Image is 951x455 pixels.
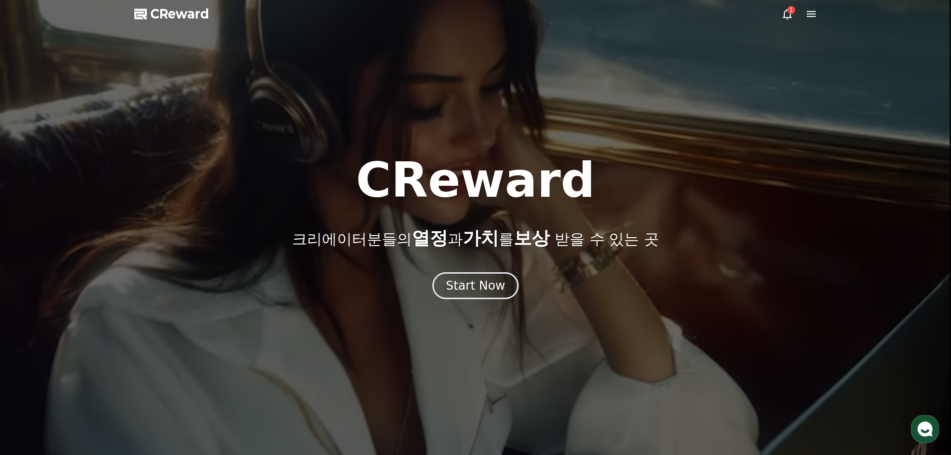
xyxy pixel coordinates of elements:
[292,228,658,248] p: 크리에이터분들의 과 를 받을 수 있는 곳
[432,272,519,299] button: Start Now
[781,8,793,20] a: 1
[463,228,499,248] span: 가치
[446,278,505,294] div: Start Now
[432,282,519,292] a: Start Now
[787,6,795,14] div: 1
[514,228,550,248] span: 보상
[356,156,595,204] h1: CReward
[150,6,209,22] span: CReward
[134,6,209,22] a: CReward
[412,228,448,248] span: 열정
